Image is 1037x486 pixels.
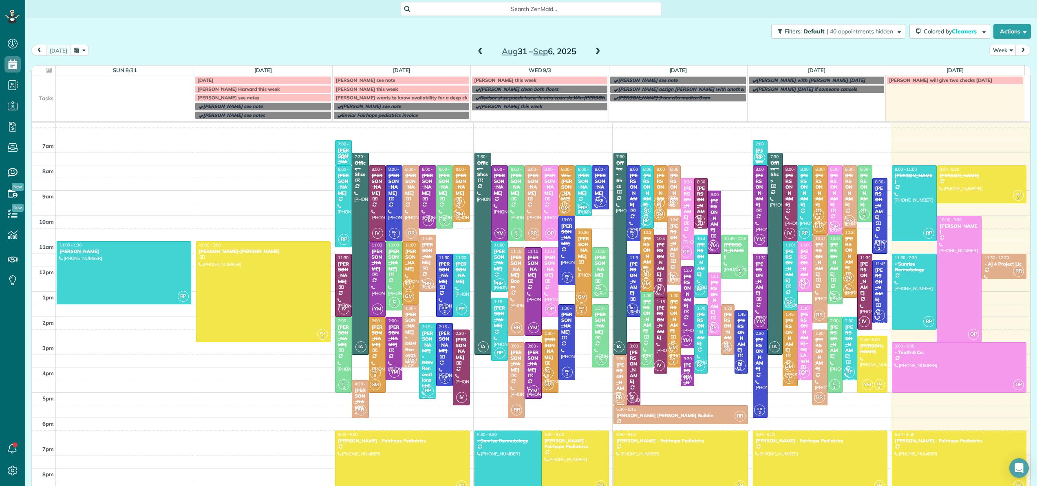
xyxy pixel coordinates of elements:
[641,208,651,216] small: 2
[594,312,606,335] div: [PERSON_NAME]
[599,286,602,291] span: IC
[684,268,706,273] span: 12:00 - 3:15
[800,242,822,248] span: 11:00 - 1:00
[578,202,589,213] span: RP
[1015,45,1031,56] button: next
[576,292,587,303] span: GM
[877,242,882,247] span: KR
[406,281,411,286] span: KM
[940,217,962,222] span: 10:00 - 3:00
[630,306,635,310] span: KR
[737,312,757,317] span: 1:45 - 4:15
[595,167,614,172] span: 8:00 - 9:45
[756,141,775,147] span: 7:00 - 8:00
[670,293,690,298] span: 1:00 - 4:00
[197,95,259,101] span: [PERSON_NAME] see notes
[494,173,505,196] div: [PERSON_NAME]
[800,173,810,208] div: [PERSON_NAME]
[371,248,383,272] div: [PERSON_NAME]
[561,312,573,335] div: [PERSON_NAME]
[439,255,461,260] span: 11:30 - 2:00
[454,201,464,209] small: 3
[952,28,978,35] span: Cleaners
[815,167,837,172] span: 8:00 - 10:45
[630,255,652,260] span: 11:30 - 2:00
[405,242,427,248] span: 11:00 - 1:30
[889,77,992,83] span: [PERSON_NAME] will give two checks [DATE]
[480,95,623,101] span: Revisar si se puede hacer la otra casa de Win [PERSON_NAME]
[724,312,732,347] div: [PERSON_NAME]
[816,211,821,216] span: KM
[940,167,959,172] span: 8:00 - 9:30
[512,232,522,240] small: 2
[393,299,396,303] span: IC
[560,195,570,203] small: 3
[494,305,505,329] div: [PERSON_NAME]
[31,45,47,56] button: prev
[710,280,719,315] div: [PERSON_NAME]
[697,179,719,185] span: 8:30 - 10:30
[439,261,450,285] div: [PERSON_NAME]
[656,242,665,277] div: [PERSON_NAME]
[670,299,678,334] div: [PERSON_NAME]
[405,173,417,196] div: [PERSON_NAME]
[710,274,733,279] span: 12:15 - 2:45
[830,236,852,241] span: 10:45 - 1:30
[754,234,765,245] span: YM
[338,173,349,196] div: [PERSON_NAME]
[770,160,780,184] div: Office - Shcs
[338,303,349,314] span: IV
[860,173,870,208] div: [PERSON_NAME]
[336,77,395,83] span: [PERSON_NAME] see note
[993,24,1031,39] button: Actions
[515,230,518,234] span: IC
[338,261,349,285] div: [PERSON_NAME]
[494,242,516,248] span: 11:00 - 1:00
[454,209,465,220] span: GM
[863,211,866,215] span: IC
[710,192,733,197] span: 9:00 - 11:30
[442,306,447,310] span: KR
[388,173,400,196] div: [PERSON_NAME]
[697,236,719,241] span: 10:45 - 1:15
[423,215,434,226] span: YM
[640,278,651,289] span: GM
[785,28,802,35] span: Filters:
[455,261,467,285] div: [PERSON_NAME]
[724,242,746,259] div: [PERSON_NAME]
[616,160,624,189] div: Office - Shcs
[595,248,617,254] span: 11:15 - 1:15
[735,270,745,278] small: 2
[630,167,652,172] span: 8:00 - 11:00
[494,299,514,304] span: 1:15 - 3:45
[683,274,692,309] div: [PERSON_NAME]
[561,173,573,202] div: Win [PERSON_NAME]
[403,291,414,302] span: GM
[860,261,870,296] div: [PERSON_NAME]
[643,173,651,208] div: [PERSON_NAME]
[800,291,810,303] div: [PHONE_NUMBER]
[845,230,867,235] span: 10:30 - 1:15
[342,112,418,118] span: Enviar Fairhope pediatrics invoice
[757,86,857,92] span: [PERSON_NAME] [DATE] if someone cancels
[178,291,189,302] span: RP
[755,261,766,296] div: [PERSON_NAME]
[643,236,651,271] div: [PERSON_NAME]
[456,303,467,314] span: RP
[527,255,539,278] div: [PERSON_NAME]
[770,154,790,159] span: 7:30 - 3:30
[989,45,1016,56] button: Week
[939,173,1024,178] div: [PERSON_NAME]
[874,245,885,253] small: 2
[527,167,549,172] span: 8:00 - 11:00
[860,167,882,172] span: 8:00 - 10:15
[657,199,662,203] span: KM
[388,242,410,248] span: 11:00 - 1:45
[455,173,467,196] div: [PERSON_NAME]
[502,46,518,56] span: Aug
[895,255,917,260] span: 11:30 - 2:30
[654,201,664,209] small: 3
[767,24,905,39] a: Filters: Default | 40 appointments hidden
[336,95,499,101] span: [PERSON_NAME] wants to know availability for a deep clean next week
[456,167,478,172] span: 8:00 - 10:15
